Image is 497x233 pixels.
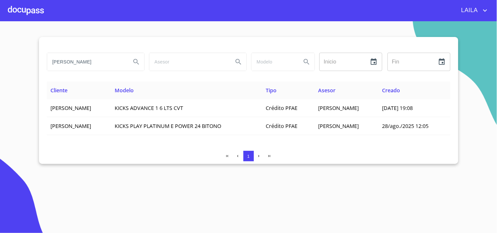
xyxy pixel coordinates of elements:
[382,122,429,130] span: 28/ago./2025 12:05
[456,5,489,16] button: account of current user
[51,104,91,112] span: [PERSON_NAME]
[128,54,144,70] button: Search
[115,104,183,112] span: KICKS ADVANCE 1 6 LTS CVT
[47,53,126,71] input: search
[266,104,297,112] span: Crédito PFAE
[318,122,359,130] span: [PERSON_NAME]
[382,87,400,94] span: Creado
[115,87,134,94] span: Modelo
[243,151,254,161] button: 1
[266,122,297,130] span: Crédito PFAE
[252,53,296,71] input: search
[247,154,250,159] span: 1
[456,5,481,16] span: LAILA
[115,122,221,130] span: KICKS PLAY PLATINUM E POWER 24 BITONO
[299,54,315,70] button: Search
[318,87,335,94] span: Asesor
[266,87,277,94] span: Tipo
[149,53,228,71] input: search
[51,87,68,94] span: Cliente
[318,104,359,112] span: [PERSON_NAME]
[382,104,413,112] span: [DATE] 19:08
[51,122,91,130] span: [PERSON_NAME]
[231,54,246,70] button: Search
